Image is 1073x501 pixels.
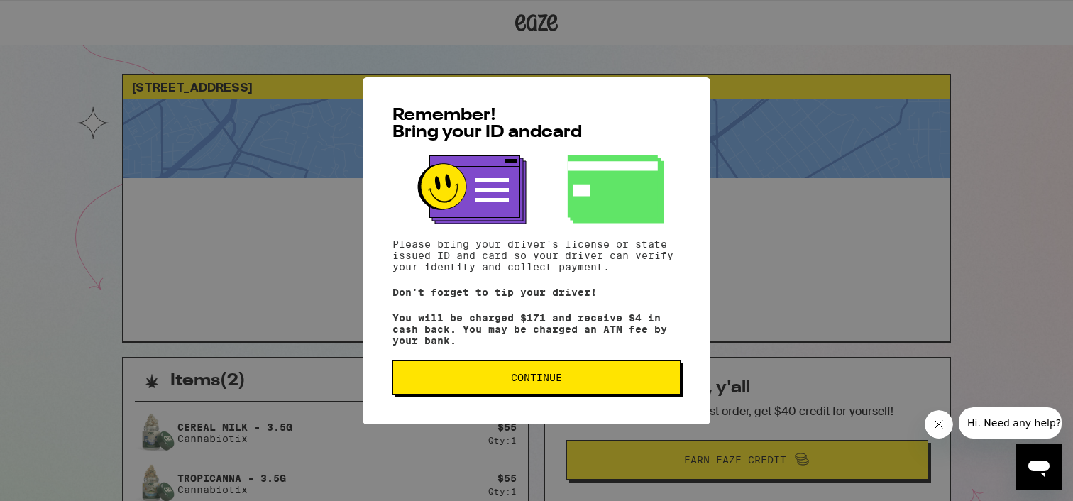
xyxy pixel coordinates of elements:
iframe: Button to launch messaging window [1016,444,1062,490]
iframe: Close message [925,410,953,439]
p: Don't forget to tip your driver! [392,287,681,298]
button: Continue [392,360,681,395]
iframe: Message from company [959,407,1062,439]
p: You will be charged $171 and receive $4 in cash back. You may be charged an ATM fee by your bank. [392,312,681,346]
span: Continue [511,373,562,382]
p: Please bring your driver's license or state issued ID and card so your driver can verify your ide... [392,238,681,272]
span: Remember! Bring your ID and card [392,107,582,141]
